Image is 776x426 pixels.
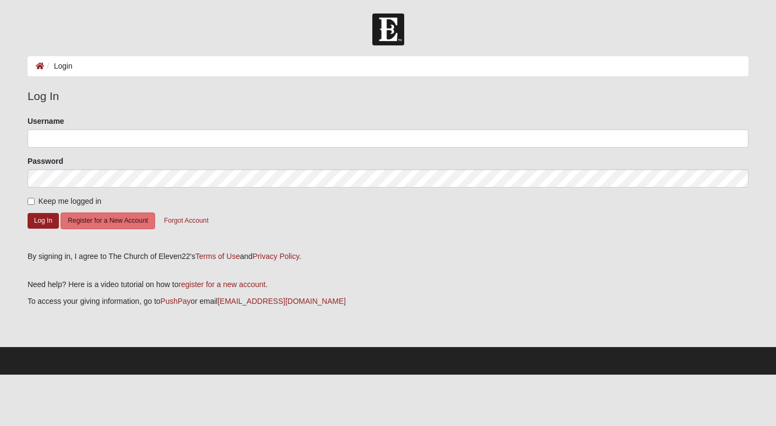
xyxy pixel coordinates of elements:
span: Keep me logged in [38,197,102,205]
a: Privacy Policy [252,252,299,261]
input: Keep me logged in [28,198,35,205]
button: Log In [28,213,59,229]
button: Forgot Account [157,212,215,229]
a: register for a new account [178,280,265,289]
div: By signing in, I agree to The Church of Eleven22's and . [28,251,748,262]
button: Register for a New Account [61,212,155,229]
li: Login [44,61,72,72]
a: Terms of Use [196,252,240,261]
p: Need help? Here is a video tutorial on how to . [28,279,748,290]
a: [EMAIL_ADDRESS][DOMAIN_NAME] [218,297,346,305]
legend: Log In [28,88,748,105]
p: To access your giving information, go to or email [28,296,748,307]
label: Username [28,116,64,127]
label: Password [28,156,63,167]
img: Church of Eleven22 Logo [372,14,404,45]
a: PushPay [160,297,191,305]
